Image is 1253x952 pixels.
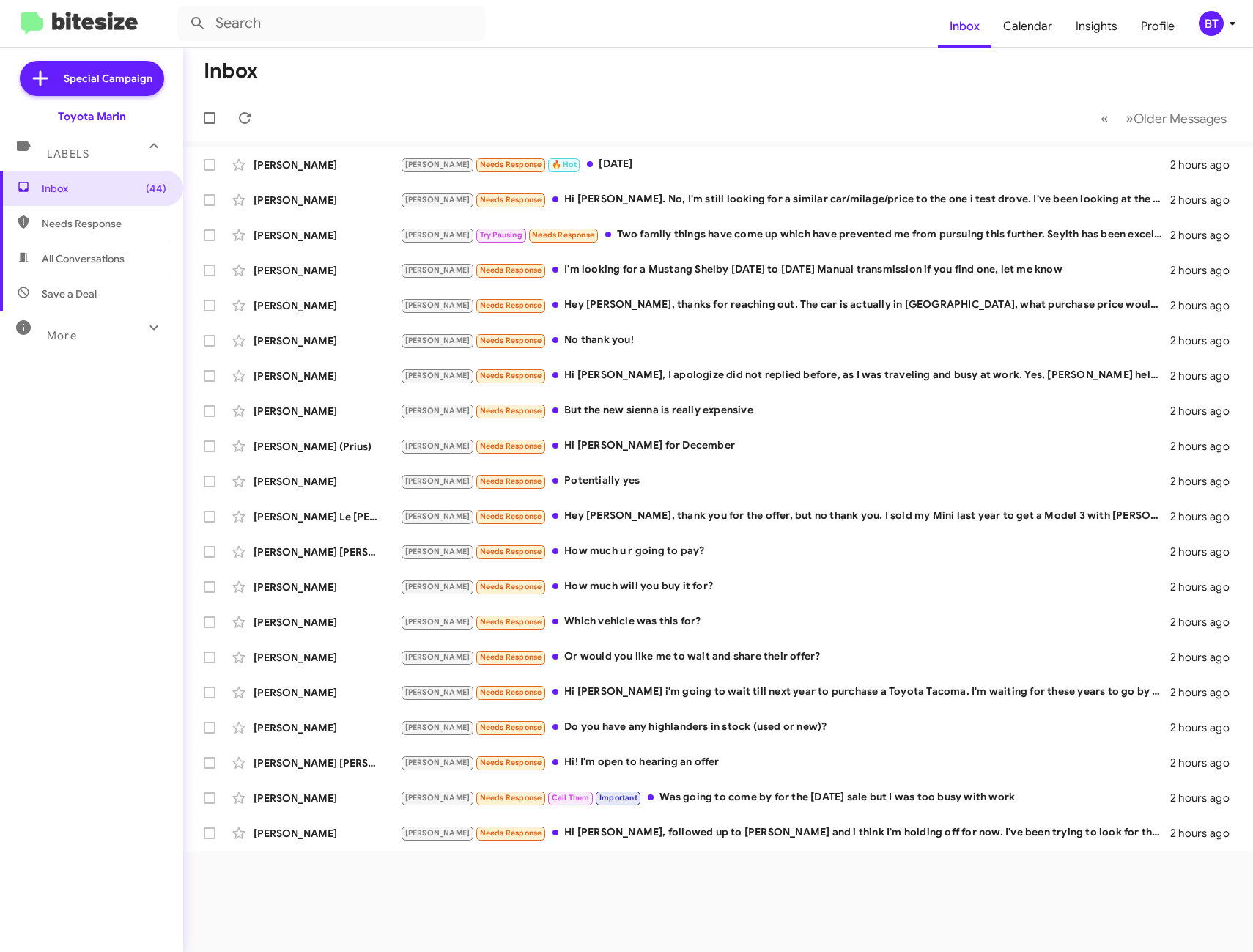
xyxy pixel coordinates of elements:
[42,216,166,231] span: Needs Response
[42,251,125,266] span: All Conversations
[400,578,1170,595] div: How much will you buy it for?
[42,287,97,301] span: Save a Deal
[480,547,542,556] span: Needs Response
[1170,193,1241,207] div: 2 hours ago
[1170,439,1241,454] div: 2 hours ago
[400,719,1170,736] div: Do you have any highlanders in stock (used or new)?
[400,367,1170,384] div: Hi [PERSON_NAME], I apologize did not replied before, as I was traveling and busy at work. Yes, [...
[400,191,1170,208] div: Hi [PERSON_NAME]. No, I'm still looking for a similar car/milage/price to the one i test drove. I...
[1170,158,1241,172] div: 2 hours ago
[405,512,470,521] span: [PERSON_NAME]
[400,262,1170,278] div: I'm looking for a Mustang Shelby [DATE] to [DATE] Manual transmission if you find one, let me know
[254,791,400,805] div: [PERSON_NAME]
[405,652,470,662] span: [PERSON_NAME]
[1170,404,1241,418] div: 2 hours ago
[405,723,470,732] span: [PERSON_NAME]
[405,300,470,310] span: [PERSON_NAME]
[400,649,1170,665] div: Or would you like me to wait and share their offer?
[47,329,77,342] span: More
[254,369,400,383] div: [PERSON_NAME]
[991,5,1064,48] a: Calendar
[480,195,542,204] span: Needs Response
[254,439,400,454] div: [PERSON_NAME] (Prius)
[1170,228,1241,243] div: 2 hours ago
[480,652,542,662] span: Needs Response
[400,754,1170,771] div: Hi! I'm open to hearing an offer
[480,265,542,275] span: Needs Response
[1170,509,1241,524] div: 2 hours ago
[532,230,594,240] span: Needs Response
[254,474,400,489] div: [PERSON_NAME]
[552,160,577,169] span: 🔥 Hot
[480,758,542,767] span: Needs Response
[1186,11,1237,36] button: BT
[405,406,470,416] span: [PERSON_NAME]
[480,793,542,802] span: Needs Response
[405,371,470,380] span: [PERSON_NAME]
[1134,111,1227,127] span: Older Messages
[480,687,542,697] span: Needs Response
[1064,5,1129,48] a: Insights
[254,685,400,700] div: [PERSON_NAME]
[405,195,470,204] span: [PERSON_NAME]
[1170,545,1241,559] div: 2 hours ago
[480,300,542,310] span: Needs Response
[400,543,1170,560] div: How much u r going to pay?
[1170,263,1241,278] div: 2 hours ago
[1170,474,1241,489] div: 2 hours ago
[400,226,1170,243] div: Two family things have come up which have prevented me from pursuing this further. Seyith has bee...
[1170,333,1241,348] div: 2 hours ago
[254,756,400,770] div: [PERSON_NAME] [PERSON_NAME]
[1117,103,1235,133] button: Next
[254,509,400,524] div: [PERSON_NAME] Le [PERSON_NAME]
[938,5,991,48] a: Inbox
[254,193,400,207] div: [PERSON_NAME]
[480,723,542,732] span: Needs Response
[254,404,400,418] div: [PERSON_NAME]
[254,615,400,630] div: [PERSON_NAME]
[1199,11,1224,36] div: BT
[254,158,400,172] div: [PERSON_NAME]
[480,406,542,416] span: Needs Response
[1170,369,1241,383] div: 2 hours ago
[480,441,542,451] span: Needs Response
[177,6,485,41] input: Search
[405,230,470,240] span: [PERSON_NAME]
[400,297,1170,314] div: Hey [PERSON_NAME], thanks for reaching out. The car is actually in [GEOGRAPHIC_DATA], what purcha...
[400,156,1170,173] div: [DATE]
[480,371,542,380] span: Needs Response
[405,582,470,591] span: [PERSON_NAME]
[64,71,152,86] span: Special Campaign
[480,512,542,521] span: Needs Response
[1170,685,1241,700] div: 2 hours ago
[1170,298,1241,313] div: 2 hours ago
[400,684,1170,701] div: Hi [PERSON_NAME] i'm going to wait till next year to purchase a Toyota Tacoma. I'm waiting for th...
[47,147,89,160] span: Labels
[480,476,542,486] span: Needs Response
[552,793,590,802] span: Call Them
[480,160,542,169] span: Needs Response
[400,402,1170,419] div: But the new sienna is really expensive
[480,582,542,591] span: Needs Response
[254,580,400,594] div: [PERSON_NAME]
[1170,826,1241,841] div: 2 hours ago
[1170,580,1241,594] div: 2 hours ago
[405,160,470,169] span: [PERSON_NAME]
[405,441,470,451] span: [PERSON_NAME]
[1101,109,1109,128] span: «
[146,181,166,196] span: (44)
[204,59,258,83] h1: Inbox
[58,109,126,124] div: Toyota Marin
[1129,5,1186,48] span: Profile
[20,61,164,96] a: Special Campaign
[400,508,1170,525] div: Hey [PERSON_NAME], thank you for the offer, but no thank you. I sold my Mini last year to get a M...
[405,336,470,345] span: [PERSON_NAME]
[254,333,400,348] div: [PERSON_NAME]
[400,332,1170,349] div: No thank you!
[400,438,1170,454] div: Hi [PERSON_NAME] for December
[254,650,400,665] div: [PERSON_NAME]
[405,476,470,486] span: [PERSON_NAME]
